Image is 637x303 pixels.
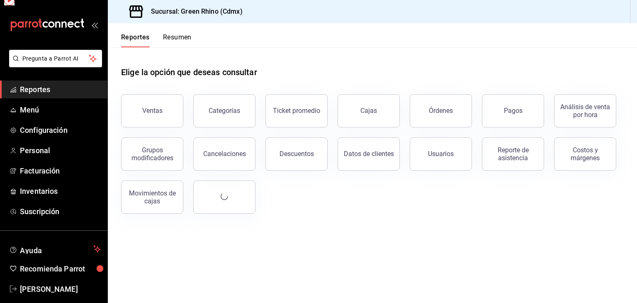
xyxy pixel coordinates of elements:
[126,146,178,162] div: Grupos modificadores
[487,146,539,162] div: Reporte de asistencia
[91,22,98,28] button: open_drawer_menu
[126,189,178,205] div: Movimientos de cajas
[265,137,328,171] button: Descuentos
[20,206,101,217] span: Suscripción
[504,107,523,115] div: Pagos
[209,107,240,115] div: Categorías
[20,283,101,295] span: [PERSON_NAME]
[203,150,246,158] div: Cancelaciones
[554,94,616,127] button: Análisis de venta por hora
[193,137,255,171] button: Cancelaciones
[554,137,616,171] button: Costos y márgenes
[121,137,183,171] button: Grupos modificadores
[360,107,377,115] div: Cajas
[429,107,453,115] div: Órdenes
[265,94,328,127] button: Ticket promedio
[193,94,255,127] button: Categorías
[20,186,101,197] span: Inventarios
[144,7,243,17] h3: Sucursal: Green Rhino (Cdmx)
[482,137,544,171] button: Reporte de asistencia
[20,104,101,115] span: Menú
[20,125,101,136] span: Configuración
[22,54,89,63] span: Pregunta a Parrot AI
[121,66,257,78] h1: Elige la opción que deseas consultar
[273,107,320,115] div: Ticket promedio
[428,150,454,158] div: Usuarios
[6,60,102,69] a: Pregunta a Parrot AI
[559,103,611,119] div: Análisis de venta por hora
[20,145,101,156] span: Personal
[121,33,192,47] div: navigation tabs
[121,94,183,127] button: Ventas
[410,137,472,171] button: Usuarios
[559,146,611,162] div: Costos y márgenes
[20,244,90,254] span: Ayuda
[344,150,394,158] div: Datos de clientes
[20,263,101,274] span: Recomienda Parrot
[338,94,400,127] button: Cajas
[121,181,183,214] button: Movimientos de cajas
[121,33,150,47] button: Reportes
[410,94,472,127] button: Órdenes
[142,107,163,115] div: Ventas
[163,33,192,47] button: Resumen
[9,50,102,67] button: Pregunta a Parrot AI
[280,150,314,158] div: Descuentos
[338,137,400,171] button: Datos de clientes
[20,84,101,95] span: Reportes
[20,165,101,176] span: Facturación
[482,94,544,127] button: Pagos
